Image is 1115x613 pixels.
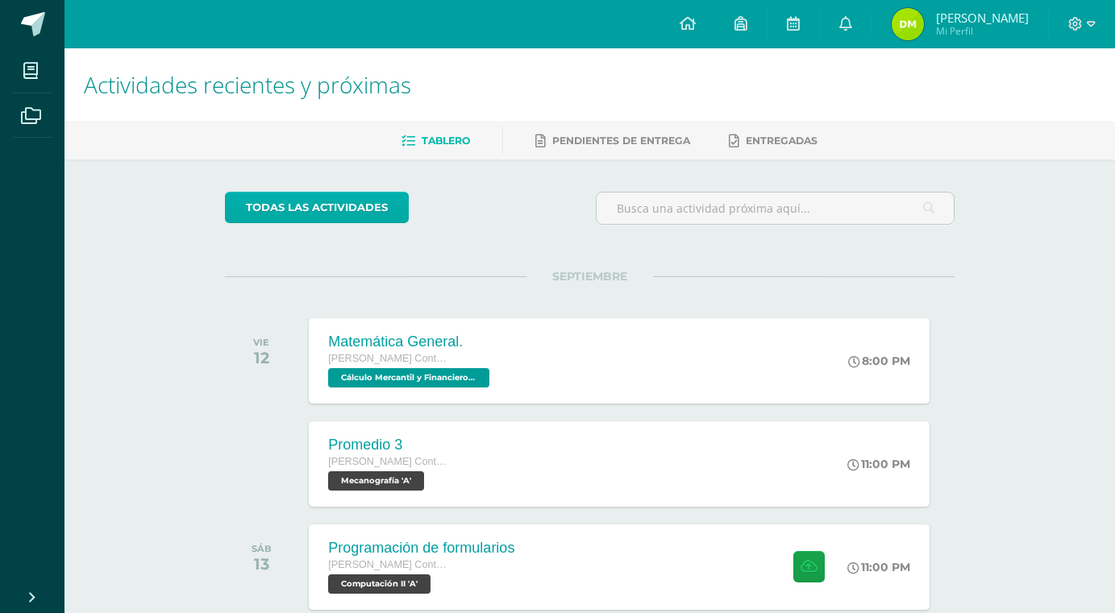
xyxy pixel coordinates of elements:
[526,269,653,284] span: SEPTIEMBRE
[892,8,924,40] img: 9b14a1766874be288868b385d4ed2eb7.png
[328,574,431,594] span: Computación II 'A'
[84,69,411,100] span: Actividades recientes y próximas
[328,471,424,491] span: Mecanografía 'A'
[847,560,910,574] div: 11:00 PM
[936,10,1029,26] span: [PERSON_NAME]
[252,554,272,574] div: 13
[535,128,690,154] a: Pendientes de entrega
[422,135,470,147] span: Tablero
[328,559,449,570] span: [PERSON_NAME] Contador con Orientación en Computación
[328,368,489,387] span: Cálculo Mercantil y Financiero 'A'
[729,128,818,154] a: Entregadas
[328,456,449,467] span: [PERSON_NAME] Contador con Orientación en Computación
[401,128,470,154] a: Tablero
[225,192,409,223] a: todas las Actividades
[847,457,910,471] div: 11:00 PM
[746,135,818,147] span: Entregadas
[552,135,690,147] span: Pendientes de entrega
[848,354,910,368] div: 8:00 PM
[328,353,449,364] span: [PERSON_NAME] Contador con Orientación en Computación
[328,437,449,454] div: Promedio 3
[328,333,493,350] div: Matemática General.
[252,543,272,554] div: SÁB
[253,348,269,367] div: 12
[253,337,269,348] div: VIE
[328,540,514,557] div: Programación de formularios
[597,193,954,224] input: Busca una actividad próxima aquí...
[936,24,1029,38] span: Mi Perfil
